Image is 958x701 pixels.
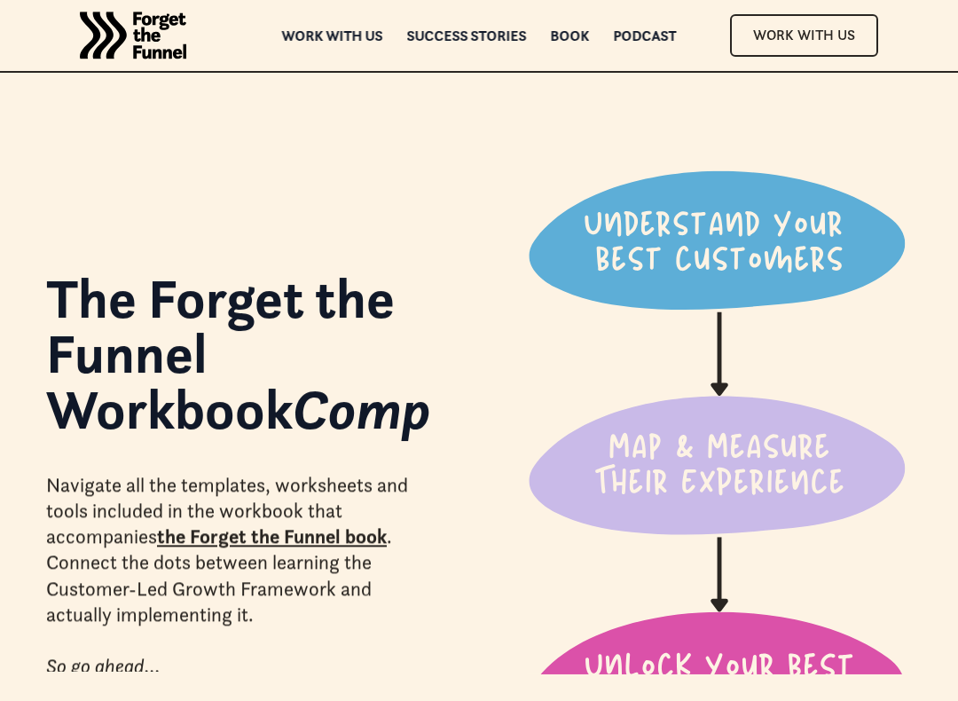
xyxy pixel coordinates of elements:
[614,29,677,42] a: Podcast
[407,29,527,42] a: Success Stories
[551,29,590,42] a: Book
[157,524,387,548] a: the Forget the Funnel book
[46,271,431,437] h1: The Forget the Funnel Workbook
[293,374,561,443] em: Companion
[730,14,878,56] a: Work With Us
[282,29,383,42] a: Work with us
[46,472,431,679] div: Navigate all the templates, worksheets and tools included in the workbook that accompanies . Conn...
[46,653,161,678] em: So go ahead...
